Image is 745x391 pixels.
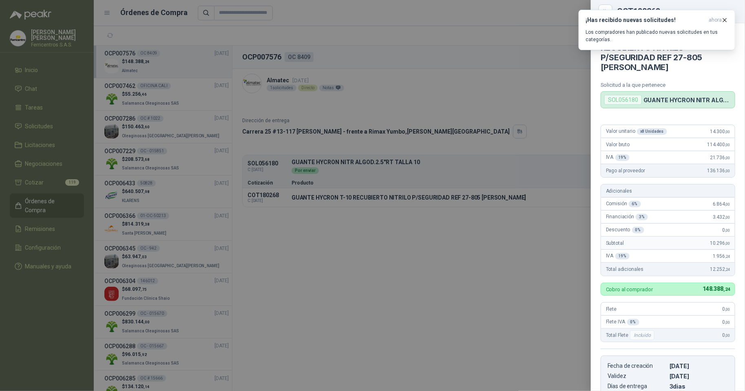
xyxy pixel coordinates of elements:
[725,241,730,246] span: ,00
[643,97,732,103] p: GUANTE HYCRON NITR ALGOD.2.5"RT TALLA 10
[713,253,730,259] span: 1.956
[632,227,644,233] div: 0 %
[670,373,728,380] p: [DATE]
[606,201,641,207] span: Comisión
[723,227,730,233] span: 0
[723,287,730,292] span: ,24
[713,214,730,220] span: 3.432
[586,29,728,43] p: Los compradores han publicado nuevas solicitudes en tus categorías.
[586,17,705,24] h3: ¡Has recibido nuevas solicitudes!
[725,156,730,160] span: ,00
[579,10,735,50] button: ¡Has recibido nuevas solicitudes!ahora Los compradores han publicado nuevas solicitudes en tus ca...
[725,202,730,206] span: ,00
[606,287,653,292] p: Cobro al comprador
[608,373,666,380] p: Validez
[725,215,730,220] span: ,00
[615,253,630,259] div: 19 %
[670,362,728,369] p: [DATE]
[606,330,656,340] span: Total Flete
[723,306,730,312] span: 0
[723,332,730,338] span: 0
[606,128,667,135] span: Valor unitario
[670,383,728,390] p: 3 dias
[710,155,730,160] span: 21.736
[725,254,730,259] span: ,24
[725,333,730,338] span: ,00
[725,307,730,312] span: ,00
[710,266,730,272] span: 12.252
[725,267,730,272] span: ,24
[725,143,730,147] span: ,00
[601,82,735,88] p: Solicitud a la que pertenece
[713,201,730,207] span: 6.864
[617,7,735,15] div: COT180268
[606,154,630,161] span: IVA
[606,306,617,312] span: Flete
[601,185,735,198] div: Adicionales
[709,17,722,24] span: ahora
[606,253,630,259] span: IVA
[615,154,630,161] div: 19 %
[629,201,641,207] div: 6 %
[606,142,630,147] span: Valor bruto
[606,168,646,174] span: Pago al proveedor
[723,319,730,325] span: 0
[606,240,624,246] span: Subtotal
[707,168,730,174] span: 136.136
[637,128,667,135] div: x 8 Unidades
[725,169,730,173] span: ,00
[707,142,730,147] span: 114.400
[725,320,730,325] span: ,00
[608,362,666,369] p: Fecha de creación
[636,214,648,220] div: 3 %
[710,240,730,246] span: 10.296
[627,319,639,325] div: 0 %
[606,227,644,233] span: Descuento
[601,7,610,16] button: Close
[703,286,730,292] span: 148.388
[606,319,639,325] span: Flete IVA
[606,214,648,220] span: Financiación
[725,130,730,134] span: ,00
[725,228,730,233] span: ,00
[604,95,642,105] div: SOL056180
[601,263,735,276] div: Total adicionales
[710,129,730,134] span: 14.300
[630,330,654,340] div: Incluido
[608,383,666,390] p: Días de entrega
